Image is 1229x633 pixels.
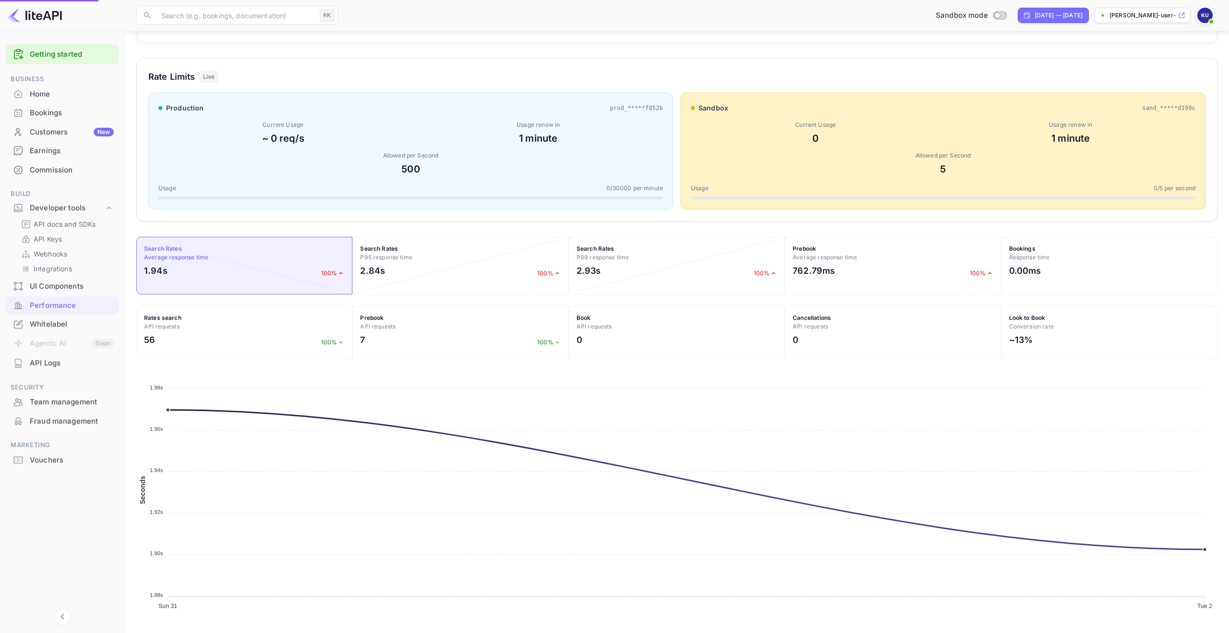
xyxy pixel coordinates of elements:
strong: Rates search [144,314,181,321]
div: Live [199,71,219,83]
span: API requests [793,323,828,330]
tspan: 1.90s [150,550,163,556]
a: Whitelabel [6,315,119,333]
p: Integrations [34,264,72,274]
div: 1 minute [414,131,663,146]
span: Usage [691,184,709,193]
p: 100% [537,338,561,347]
a: Integrations [21,264,111,274]
img: LiteAPI logo [8,8,62,23]
div: 0 [691,131,940,146]
span: Conversion rate [1009,323,1054,330]
div: Commission [30,165,114,176]
strong: Prebook [360,314,384,321]
div: [DATE] — [DATE] [1035,11,1083,20]
div: Bookings [6,104,119,122]
div: Home [6,85,119,104]
a: Fraud management [6,412,119,430]
strong: Search Rates [144,245,182,252]
tspan: 1.92s [150,509,163,515]
text: Seconds [139,475,146,504]
a: UI Components [6,277,119,295]
span: Average response time [793,254,857,261]
button: Collapse navigation [54,608,71,625]
div: CustomersNew [6,123,119,142]
a: API Logs [6,354,119,372]
div: UI Components [6,277,119,296]
tspan: 1.96s [150,426,163,432]
h2: 2.93s [577,264,601,277]
span: P95 response time [360,254,412,261]
div: Allowed per Second [158,151,663,160]
h2: 0 [577,333,582,346]
span: Build [6,189,119,199]
span: Sandbox mode [936,10,988,21]
strong: Cancellations [793,314,831,321]
div: Allowed per Second [691,151,1195,160]
h2: ~13% [1009,333,1033,346]
div: Webhooks [17,247,115,261]
div: 500 [158,162,663,176]
strong: Search Rates [360,245,398,252]
strong: Bookings [1009,245,1036,252]
div: Click to change the date range period [1018,8,1089,23]
tspan: 1.88s [150,592,163,598]
a: API docs and SDKs [21,219,111,229]
div: Switch to Production mode [932,10,1010,21]
strong: Look to Book [1009,314,1046,321]
h2: 2.84s [360,264,385,277]
div: API docs and SDKs [17,217,115,231]
h2: 762.79ms [793,264,835,277]
div: New [94,128,114,136]
strong: Book [577,314,591,321]
h2: 0.00ms [1009,264,1041,277]
div: Current Usage [158,121,408,129]
a: Team management [6,393,119,411]
div: API Logs [30,358,114,369]
tspan: 1.94s [150,467,163,473]
span: API requests [144,323,180,330]
h2: 56 [144,333,155,346]
p: 100% [321,269,345,278]
p: 100% [970,269,994,278]
div: Team management [6,393,119,412]
p: API docs and SDKs [34,219,96,229]
div: Earnings [30,146,114,157]
div: Integrations [17,262,115,276]
a: API Keys [21,234,111,244]
input: Search (e.g. bookings, documentation) [156,6,316,25]
p: 100% [537,269,561,278]
div: Performance [30,300,114,311]
div: Earnings [6,142,119,160]
div: Fraud management [6,412,119,431]
div: Developer tools [30,203,104,214]
div: Fraud management [30,416,114,427]
div: ⌘K [320,9,334,22]
a: Bookings [6,104,119,122]
p: [PERSON_NAME]-user-nxcbp.nuit... [1109,11,1176,20]
div: 1 minute [946,131,1196,146]
a: Commission [6,161,119,179]
div: Usage renew in [946,121,1196,129]
div: Vouchers [6,451,119,470]
h2: 7 [360,333,365,346]
h2: 0 [793,333,798,346]
span: sandbox [699,103,728,113]
div: Getting started [6,45,119,64]
span: 0 / 30000 per minute [606,184,663,193]
span: API requests [577,323,612,330]
span: production [166,103,204,113]
div: Bookings [30,108,114,119]
div: Vouchers [30,455,114,466]
p: API Keys [34,234,62,244]
tspan: 1.98s [150,385,163,390]
p: 100% [754,269,778,278]
span: Business [6,74,119,85]
a: Earnings [6,142,119,159]
div: Commission [6,161,119,180]
div: Whitelabel [6,315,119,334]
tspan: Tue 2 [1197,603,1212,609]
strong: Search Rates [577,245,614,252]
div: Current Usage [691,121,940,129]
div: Customers [30,127,114,138]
